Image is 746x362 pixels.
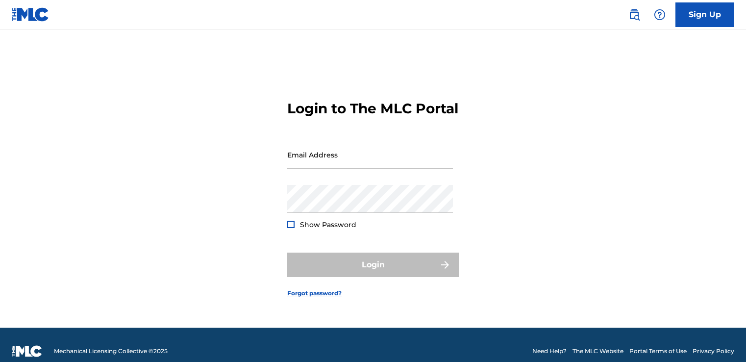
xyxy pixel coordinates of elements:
[12,7,50,22] img: MLC Logo
[532,347,567,356] a: Need Help?
[654,9,666,21] img: help
[54,347,168,356] span: Mechanical Licensing Collective © 2025
[697,315,746,362] iframe: Chat Widget
[12,345,42,357] img: logo
[300,220,356,229] span: Show Password
[287,100,458,117] h3: Login to The MLC Portal
[572,347,623,356] a: The MLC Website
[628,9,640,21] img: search
[675,2,734,27] a: Sign Up
[629,347,687,356] a: Portal Terms of Use
[693,347,734,356] a: Privacy Policy
[287,289,342,298] a: Forgot password?
[624,5,644,25] a: Public Search
[650,5,670,25] div: Help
